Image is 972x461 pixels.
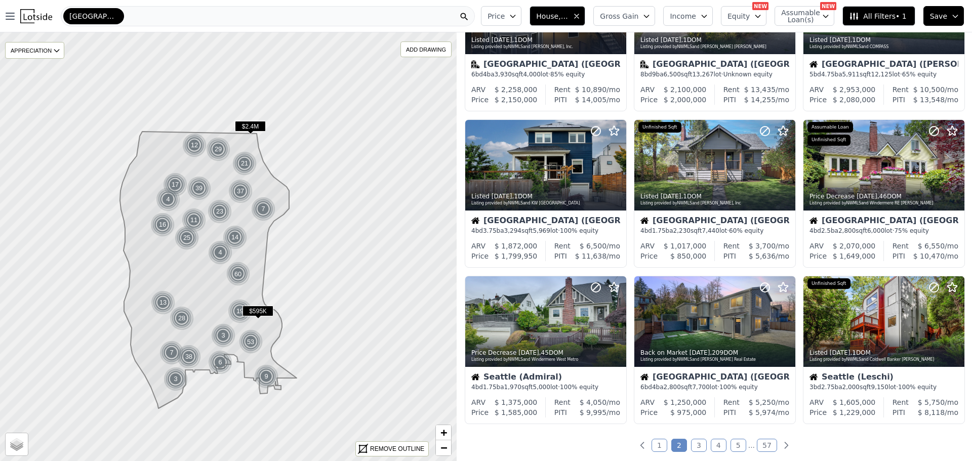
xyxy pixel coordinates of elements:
div: ARV [809,85,824,95]
div: PITI [554,251,567,261]
span: $ 2,150,000 [495,96,538,104]
div: Price [471,251,489,261]
div: Price Decrease , 46 DOM [809,192,959,200]
div: Listed , 1 DOM [640,36,790,44]
span: $ 975,000 [670,408,706,416]
img: House [809,373,818,381]
div: Unfinished Sqft [807,278,850,289]
img: House [809,217,818,225]
a: Page 3 [691,439,707,452]
div: 7 [251,197,275,221]
div: NEW [752,2,768,10]
div: Rent [893,85,909,95]
a: Listed [DATE],1DOMListing provided byNWMLSand KW [GEOGRAPHIC_DATA]House[GEOGRAPHIC_DATA] ([GEOGRA... [465,119,626,268]
time: 2025-08-25 22:14 [830,36,850,44]
div: [GEOGRAPHIC_DATA] ([PERSON_NAME][GEOGRAPHIC_DATA]) [809,60,958,70]
div: PITI [893,95,905,105]
div: /mo [571,85,620,95]
img: g1.png [251,197,276,221]
div: 7 [159,341,184,365]
div: NEW [820,2,836,10]
span: 7,440 [702,227,719,234]
div: ARV [640,241,655,251]
div: 4 bd 2.5 ba sqft lot · 75% equity [809,227,958,235]
div: 38 [177,345,201,369]
span: $ 4,050 [580,398,606,406]
div: 4 [156,187,180,212]
a: Page 2 is your current page [671,439,687,452]
span: $595K [242,306,273,316]
div: 60 [225,261,251,287]
div: Listed , 1 DOM [809,349,959,357]
div: 53 [238,329,264,355]
img: g1.png [150,213,175,237]
img: g1.png [163,173,188,197]
img: g1.png [208,240,233,265]
img: Lotside [20,9,52,23]
div: APPRECIATION [5,42,64,59]
div: ARV [640,85,655,95]
div: /mo [905,95,958,105]
div: Price [809,407,827,417]
span: Assumable Loan(s) [781,9,814,23]
span: $ 850,000 [670,252,706,260]
div: 4 [208,240,232,265]
ul: Pagination [457,440,972,450]
div: 39 [187,176,211,200]
div: [GEOGRAPHIC_DATA] ([GEOGRAPHIC_DATA]) [809,217,958,227]
time: 2025-08-26 00:00 [492,36,512,44]
span: 5,969 [533,227,550,234]
span: 3,930 [495,71,512,78]
div: Listing provided by NWMLS and [PERSON_NAME], Inc [640,200,790,206]
div: [GEOGRAPHIC_DATA] ([GEOGRAPHIC_DATA]) [640,373,789,383]
img: g2.png [238,329,264,355]
div: Price [640,251,658,261]
div: PITI [723,407,736,417]
button: All Filters• 1 [842,6,915,26]
div: Price [809,95,827,105]
span: $ 2,070,000 [833,242,876,250]
div: 9 [254,364,278,389]
div: Listed , 1 DOM [809,36,959,44]
span: 6,000 [867,227,884,234]
div: Assumable Loan [807,122,853,133]
div: ADD DRAWING [401,42,451,57]
span: $ 3,700 [749,242,776,250]
div: 21 [232,151,257,176]
div: 6 [208,350,232,374]
span: 2,000 [842,384,860,391]
div: PITI [723,95,736,105]
button: Assumable Loan(s) [775,6,834,26]
span: $ 1,229,000 [833,408,876,416]
span: $ 5,974 [749,408,776,416]
img: House [640,373,649,381]
img: g1.png [228,299,253,323]
a: Next page [781,440,791,450]
div: Rent [554,397,571,407]
img: g1.png [159,341,184,365]
img: g1.png [208,350,233,374]
div: Rent [893,241,909,251]
span: 13,267 [692,71,713,78]
span: $ 10,890 [575,86,606,94]
div: Rent [723,397,740,407]
div: 3 [211,323,235,348]
span: $ 1,375,000 [495,398,538,406]
div: PITI [893,251,905,261]
img: g1.png [182,208,207,232]
div: ARV [640,397,655,407]
div: /mo [909,397,958,407]
div: Rent [893,397,909,407]
span: $ 6,550 [918,242,945,250]
div: /mo [740,397,789,407]
time: 2025-08-25 22:36 [661,36,681,44]
span: 2,800 [838,227,856,234]
span: $ 13,435 [744,86,776,94]
div: Rent [723,241,740,251]
span: 2,230 [673,227,691,234]
span: $ 13,548 [913,96,945,104]
div: PITI [723,251,736,261]
div: Listing provided by NWMLS and [PERSON_NAME], Inc. [471,44,621,50]
div: Listing provided by NWMLS and [PERSON_NAME] [PERSON_NAME] [640,44,790,50]
span: $ 14,005 [575,96,606,104]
